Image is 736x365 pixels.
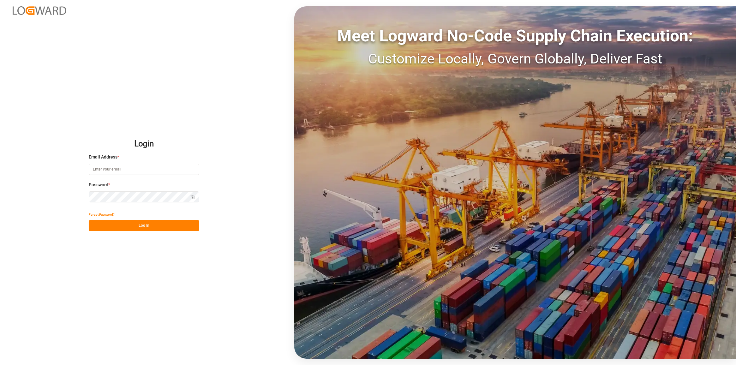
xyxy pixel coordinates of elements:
h2: Login [89,134,199,154]
input: Enter your email [89,164,199,175]
button: Forgot Password? [89,209,115,220]
button: Log In [89,220,199,231]
img: Logward_new_orange.png [13,6,66,15]
div: Meet Logward No-Code Supply Chain Execution: [294,24,736,48]
div: Customize Locally, Govern Globally, Deliver Fast [294,48,736,69]
span: Password [89,182,108,188]
span: Email Address [89,154,117,160]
